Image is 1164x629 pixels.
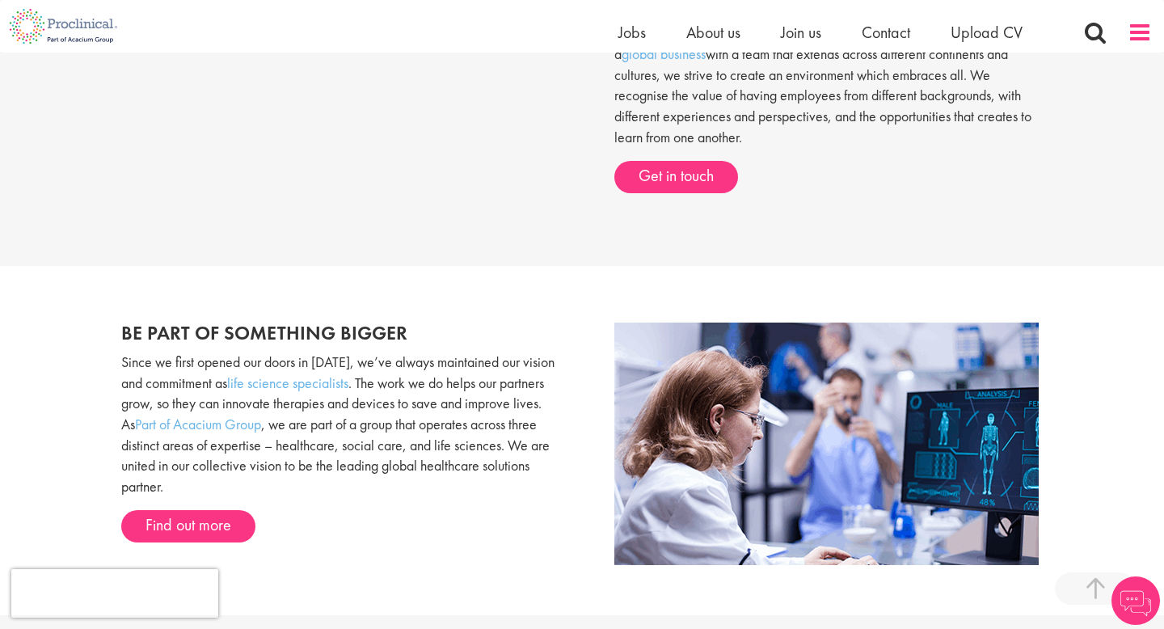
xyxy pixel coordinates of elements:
[862,22,910,43] a: Contact
[622,44,706,63] a: global business
[11,569,218,618] iframe: reCAPTCHA
[121,323,570,344] h2: Be part of something bigger
[227,374,348,392] a: life science specialists
[614,2,1043,148] p: At Proclinical, we strongly value the importance that diversity and inclusion brings for our peop...
[781,22,821,43] a: Join us
[135,415,261,433] a: Part of Acacium Group
[618,22,646,43] a: Jobs
[121,510,255,542] a: Find out more
[686,22,740,43] a: About us
[121,352,570,497] p: Since we first opened our doors in [DATE], we’ve always maintained our vision and commitment as ....
[951,22,1023,43] a: Upload CV
[614,161,738,193] a: Get in touch
[1111,576,1160,625] img: Chatbot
